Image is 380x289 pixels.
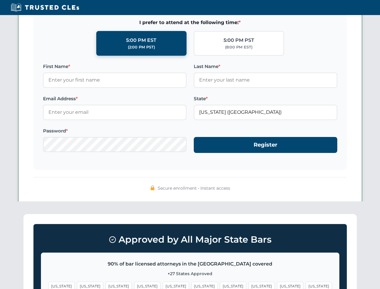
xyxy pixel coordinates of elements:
[43,95,187,102] label: Email Address
[194,105,337,120] input: Florida (FL)
[194,73,337,88] input: Enter your last name
[43,105,187,120] input: Enter your email
[150,185,155,190] img: 🔒
[9,3,81,12] img: Trusted CLEs
[194,137,337,153] button: Register
[158,185,230,191] span: Secure enrollment • Instant access
[41,232,339,248] h3: Approved by All Major State Bars
[126,36,156,44] div: 5:00 PM EST
[128,44,155,50] div: (2:00 PM PST)
[194,95,337,102] label: State
[43,127,187,135] label: Password
[43,63,187,70] label: First Name
[48,260,332,268] p: 90% of bar licensed attorneys in the [GEOGRAPHIC_DATA] covered
[43,19,337,26] span: I prefer to attend at the following time:
[48,270,332,277] p: +27 States Approved
[194,63,337,70] label: Last Name
[43,73,187,88] input: Enter your first name
[224,36,254,44] div: 5:00 PM PST
[225,44,252,50] div: (8:00 PM EST)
